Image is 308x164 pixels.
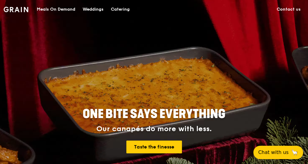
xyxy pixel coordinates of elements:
[291,149,298,156] span: 🦙
[37,0,75,19] div: Meals On Demand
[258,149,289,156] span: Chat with us
[126,141,182,153] a: Taste the finesse
[79,0,107,19] a: Weddings
[253,146,303,159] button: Chat with us🦙
[111,0,130,19] div: Catering
[273,0,304,19] a: Contact us
[107,0,133,19] a: Catering
[83,107,225,121] span: ONE BITE SAYS EVERYTHING
[50,125,258,133] div: Our canapés do more with less.
[4,7,28,12] img: Grain
[83,0,104,19] div: Weddings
